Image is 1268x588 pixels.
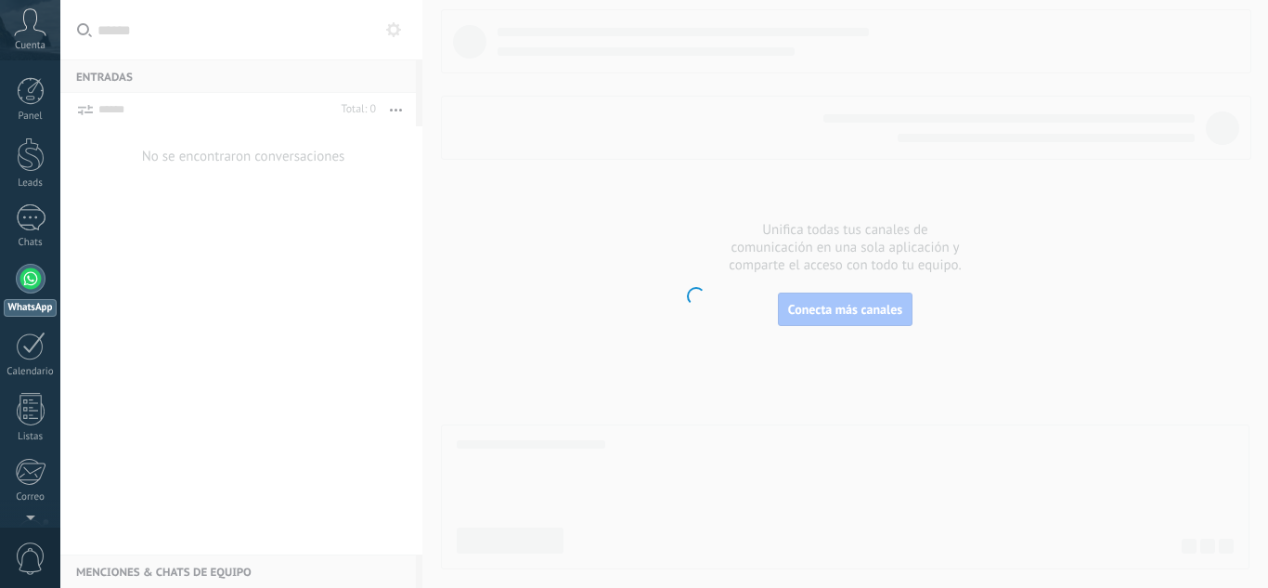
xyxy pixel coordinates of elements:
[4,177,58,189] div: Leads
[4,491,58,503] div: Correo
[4,237,58,249] div: Chats
[4,299,57,317] div: WhatsApp
[15,40,45,52] span: Cuenta
[4,366,58,378] div: Calendario
[4,111,58,123] div: Panel
[4,431,58,443] div: Listas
